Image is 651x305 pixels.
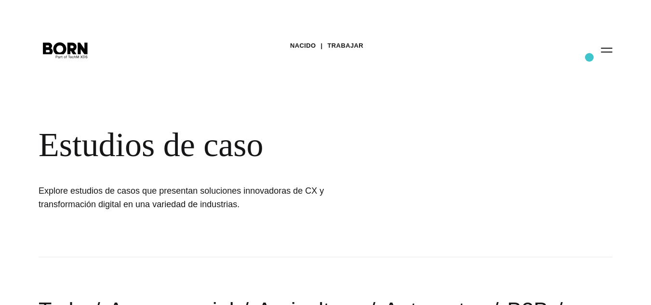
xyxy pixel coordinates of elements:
font: Trabajar [328,42,364,49]
font: Estudios de caso [39,126,264,163]
a: Trabajar [328,39,364,53]
a: NACIDO [290,39,316,53]
font: Explore estudios de casos que presentan soluciones innovadoras de CX y transformación digital en ... [39,186,324,209]
font: NACIDO [290,42,316,49]
button: Abierto [595,40,618,60]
